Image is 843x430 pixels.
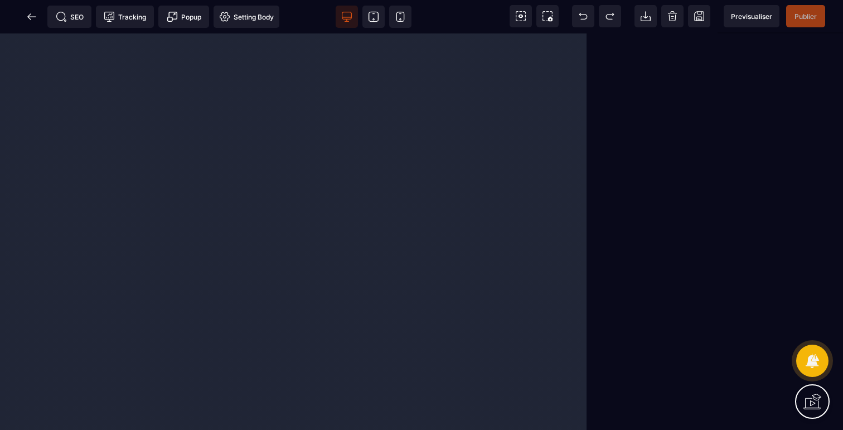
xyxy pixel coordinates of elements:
[794,12,817,21] span: Publier
[104,11,146,22] span: Tracking
[510,5,532,27] span: View components
[56,11,84,22] span: SEO
[536,5,559,27] span: Screenshot
[167,11,201,22] span: Popup
[731,12,772,21] span: Previsualiser
[219,11,274,22] span: Setting Body
[724,5,779,27] span: Preview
